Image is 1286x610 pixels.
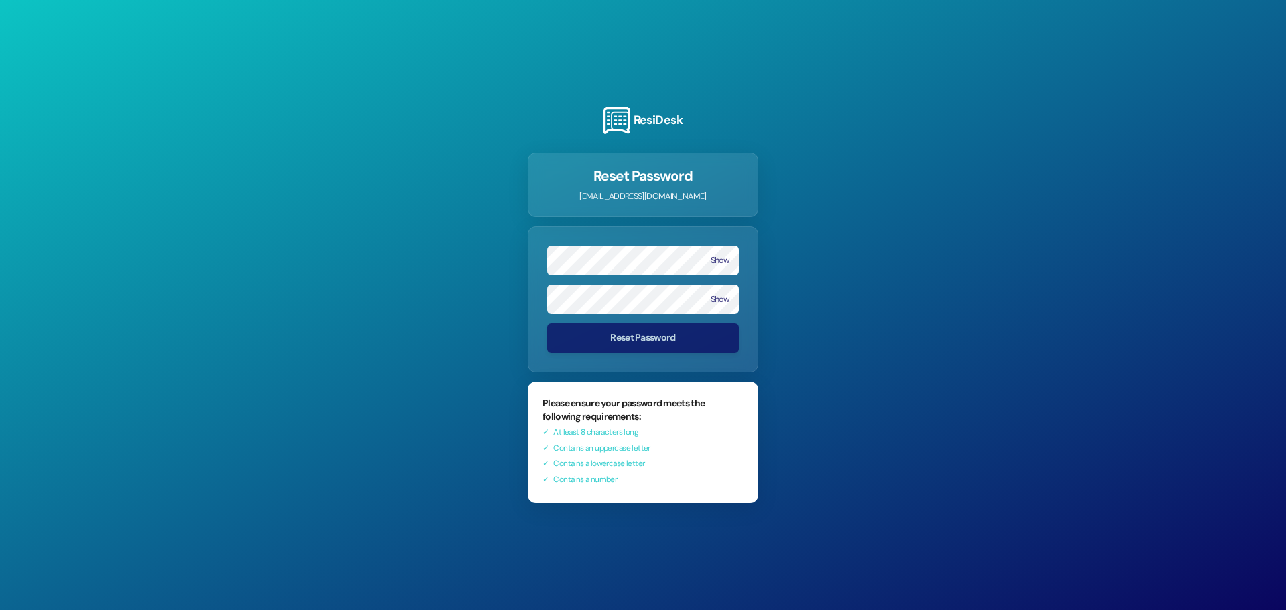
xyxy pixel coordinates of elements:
button: Show [711,295,729,304]
button: Reset Password [547,323,739,353]
b: Please ensure your password meets the following requirements: [543,397,705,423]
h3: ResiDesk [634,112,683,128]
button: Show [711,256,729,265]
div: At least 8 characters long [543,425,743,439]
h1: Reset Password [543,167,743,185]
img: ResiDesk Logo [603,107,630,134]
div: Contains an uppercase letter [543,441,743,455]
div: Contains a lowercase letter [543,457,743,470]
div: Contains a number [543,473,743,486]
p: [EMAIL_ADDRESS][DOMAIN_NAME] [543,190,743,202]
